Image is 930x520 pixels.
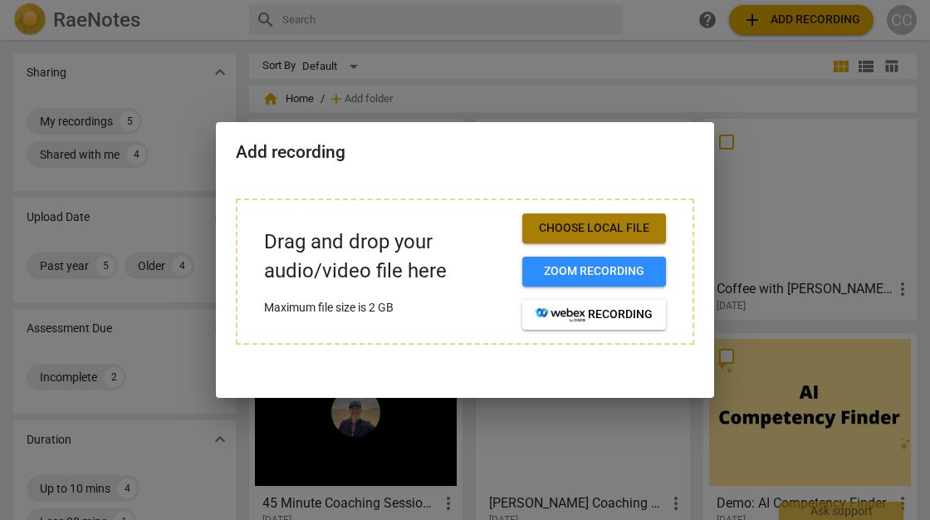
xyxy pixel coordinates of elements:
[264,228,509,286] p: Drag and drop your audio/video file here
[536,220,653,237] span: Choose local file
[264,299,509,316] p: Maximum file size is 2 GB
[236,142,694,163] h2: Add recording
[536,263,653,280] span: Zoom recording
[522,257,666,287] button: Zoom recording
[522,213,666,243] button: Choose local file
[522,300,666,330] button: recording
[536,307,653,323] span: recording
